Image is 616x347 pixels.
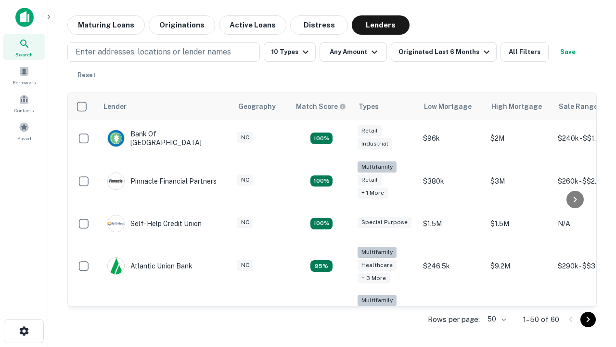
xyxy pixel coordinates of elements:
img: picture [108,258,124,274]
th: Lender [98,93,232,120]
div: Multifamily [358,247,397,258]
td: $1.5M [486,205,553,242]
td: $1.5M [418,205,486,242]
th: Capitalize uses an advanced AI algorithm to match your search with the best lender. The match sco... [290,93,353,120]
div: Self-help Credit Union [107,215,202,232]
div: Matching Properties: 15, hasApolloMatch: undefined [310,133,333,144]
button: Originated Last 6 Months [391,42,497,62]
button: Enter addresses, locations or lender names [67,42,260,62]
td: $96k [418,120,486,157]
div: Sale Range [559,101,598,112]
img: capitalize-icon.png [15,8,34,27]
div: Industrial [358,138,392,149]
div: Retail [358,174,382,186]
td: $2M [486,120,553,157]
button: Reset [71,66,102,85]
div: Low Mortgage [424,101,472,112]
div: NC [237,217,253,228]
button: Maturing Loans [67,15,145,35]
td: $246.5k [418,242,486,291]
td: $246k [418,290,486,339]
button: Any Amount [320,42,387,62]
p: Enter addresses, locations or lender names [76,46,231,58]
div: NC [237,260,253,271]
div: High Mortgage [491,101,542,112]
th: High Mortgage [486,93,553,120]
div: 50 [484,312,508,326]
img: picture [108,215,124,232]
button: Lenders [352,15,410,35]
div: Geography [238,101,276,112]
div: NC [237,174,253,186]
div: Special Purpose [358,217,411,228]
iframe: Chat Widget [568,270,616,316]
span: Saved [17,134,31,142]
td: $380k [418,157,486,205]
span: Search [15,51,33,58]
div: Matching Properties: 11, hasApolloMatch: undefined [310,218,333,229]
span: Contacts [14,107,34,114]
div: Matching Properties: 9, hasApolloMatch: undefined [310,260,333,272]
div: Multifamily [358,295,397,306]
img: picture [108,130,124,147]
span: Borrowers [13,79,36,86]
button: Save your search to get updates of matches that match your search criteria. [552,42,583,62]
div: Lender [103,101,127,112]
a: Contacts [3,90,45,116]
a: Saved [3,118,45,144]
div: Atlantic Union Bank [107,257,192,275]
div: NC [237,132,253,143]
div: + 3 more [358,273,390,284]
button: Distress [290,15,348,35]
div: Originated Last 6 Months [398,46,492,58]
div: Pinnacle Financial Partners [107,173,217,190]
td: $3M [486,157,553,205]
p: 1–50 of 60 [523,314,559,325]
p: Rows per page: [428,314,480,325]
div: Matching Properties: 17, hasApolloMatch: undefined [310,175,333,187]
th: Geography [232,93,290,120]
div: Types [359,101,379,112]
th: Types [353,93,418,120]
div: Multifamily [358,161,397,173]
button: All Filters [500,42,549,62]
div: Retail [358,125,382,136]
div: The Fidelity Bank [107,306,185,323]
button: Active Loans [219,15,286,35]
div: Healthcare [358,260,397,271]
div: Bank Of [GEOGRAPHIC_DATA] [107,130,223,147]
button: Originations [149,15,215,35]
td: $9.2M [486,242,553,291]
button: 10 Types [264,42,316,62]
th: Low Mortgage [418,93,486,120]
button: Go to next page [580,312,596,327]
div: Capitalize uses an advanced AI algorithm to match your search with the best lender. The match sco... [296,101,346,112]
td: $3.2M [486,290,553,339]
a: Search [3,34,45,60]
h6: Match Score [296,101,344,112]
div: + 1 more [358,187,388,199]
img: picture [108,173,124,189]
a: Borrowers [3,62,45,88]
